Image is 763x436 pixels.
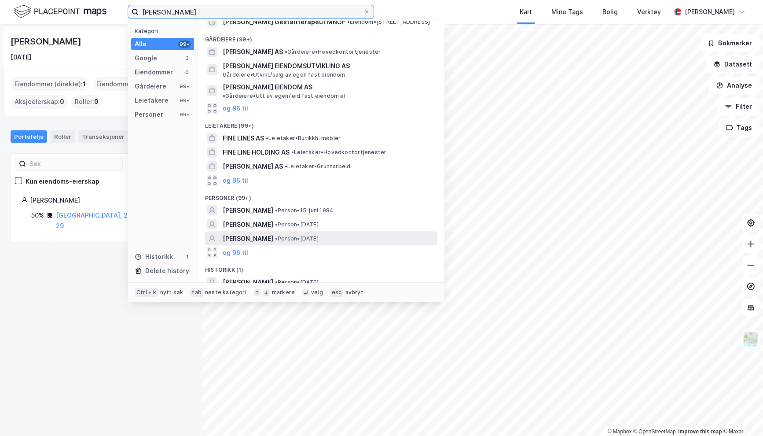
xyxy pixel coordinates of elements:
[275,207,278,214] span: •
[602,7,618,17] div: Bolig
[275,221,319,228] span: Person • [DATE]
[71,95,102,109] div: Roller :
[183,55,191,62] div: 3
[11,95,68,109] div: Aksjeeierskap :
[26,176,99,187] div: Kun eiendoms-eierskap
[31,210,44,221] div: 50%
[135,39,147,49] div: Alle
[347,18,430,26] span: Eiendom • [STREET_ADDRESS]
[223,247,248,258] button: og 96 til
[719,394,763,436] div: Kontrollprogram for chat
[285,163,287,170] span: •
[205,289,246,296] div: neste kategori
[223,205,273,216] span: [PERSON_NAME]
[198,188,444,203] div: Personer (99+)
[223,277,273,288] span: [PERSON_NAME]
[685,7,735,17] div: [PERSON_NAME]
[637,7,661,17] div: Verktøy
[126,132,135,141] div: 1
[135,288,158,297] div: Ctrl + k
[26,157,122,170] input: Søk
[633,429,676,435] a: OpenStreetMap
[272,289,295,296] div: markere
[190,288,203,297] div: tab
[706,55,759,73] button: Datasett
[160,289,183,296] div: nytt søk
[223,219,273,230] span: [PERSON_NAME]
[198,259,444,275] div: Historikk (1)
[223,133,264,144] span: FINE LINES AS
[60,96,64,107] span: 0
[678,429,722,435] a: Improve this map
[223,17,345,27] span: [PERSON_NAME] Gestaltterapeut MNGF
[183,253,191,260] div: 1
[275,279,319,286] span: Person • [DATE]
[94,96,99,107] span: 0
[291,149,294,155] span: •
[56,211,181,229] a: [GEOGRAPHIC_DATA], 237/19/0/0 - Andel 29
[14,4,106,19] img: logo.f888ab2527a4732fd821a326f86c7f29.svg
[700,34,759,52] button: Bokmerker
[719,394,763,436] iframe: Chat Widget
[275,279,278,285] span: •
[223,82,312,92] span: [PERSON_NAME] EIENDOM AS
[30,195,181,206] div: [PERSON_NAME]
[223,61,434,71] span: [PERSON_NAME] EIENDOMSUTVIKLING AS
[708,77,759,94] button: Analyse
[223,175,248,186] button: og 96 til
[223,233,273,244] span: [PERSON_NAME]
[223,47,283,57] span: [PERSON_NAME] AS
[607,429,631,435] a: Mapbox
[330,288,344,297] div: esc
[135,95,169,106] div: Leietakere
[285,48,381,55] span: Gårdeiere • Hovedkontortjenester
[266,135,341,142] span: Leietaker • Butikkh. møbler
[717,98,759,115] button: Filter
[11,130,47,143] div: Portefølje
[291,149,386,156] span: Leietaker • Hovedkontortjenester
[345,289,363,296] div: avbryt
[551,7,583,17] div: Mine Tags
[135,109,163,120] div: Personer
[285,163,350,170] span: Leietaker • Grunnarbeid
[223,71,345,78] span: Gårdeiere • Utvikl./salg av egen fast eiendom
[178,111,191,118] div: 99+
[145,266,189,276] div: Delete history
[275,221,278,228] span: •
[223,92,347,100] span: Gårdeiere • Utl. av egen/leid fast eiendom el.
[11,34,83,48] div: [PERSON_NAME]
[178,97,191,104] div: 99+
[78,130,139,143] div: Transaksjoner
[198,115,444,131] div: Leietakere (99+)
[135,251,173,262] div: Historikk
[51,130,75,143] div: Roller
[520,7,532,17] div: Kart
[178,83,191,90] div: 99+
[311,289,323,296] div: velg
[135,28,194,34] div: Kategori
[135,81,166,92] div: Gårdeiere
[178,41,191,48] div: 99+
[275,207,334,214] span: Person • 15. juni 1984
[742,331,759,347] img: Z
[347,18,350,25] span: •
[139,5,363,18] input: Søk på adresse, matrikkel, gårdeiere, leietakere eller personer
[11,77,89,91] div: Eiendommer (direkte) :
[183,69,191,76] div: 0
[198,29,444,45] div: Gårdeiere (99+)
[223,147,290,158] span: FINE LINE HOLDING AS
[135,67,173,78] div: Eiendommer
[11,52,31,63] div: [DATE]
[135,53,157,63] div: Google
[83,79,86,89] span: 1
[223,92,225,99] span: •
[275,235,278,242] span: •
[719,119,759,137] button: Tags
[93,77,178,91] div: Eiendommer (Indirekte) :
[285,48,287,55] span: •
[275,235,319,242] span: Person • [DATE]
[223,161,283,172] span: [PERSON_NAME] AS
[266,135,268,141] span: •
[223,103,248,114] button: og 96 til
